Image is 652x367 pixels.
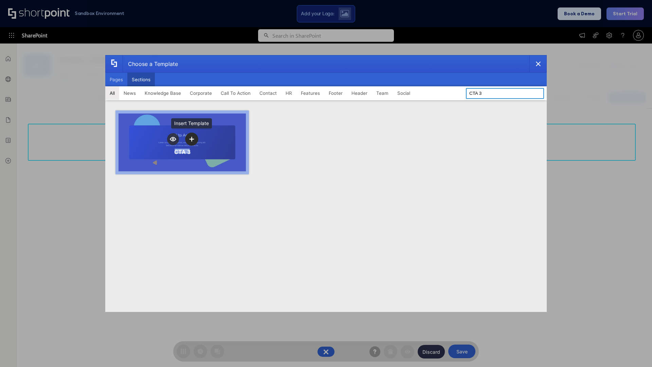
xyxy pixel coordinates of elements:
[119,86,140,100] button: News
[174,148,191,155] div: CTA 3
[372,86,393,100] button: Team
[123,55,178,72] div: Choose a Template
[255,86,281,100] button: Contact
[105,73,127,86] button: Pages
[216,86,255,100] button: Call To Action
[466,88,544,99] input: Search
[296,86,324,100] button: Features
[530,288,652,367] iframe: Chat Widget
[140,86,185,100] button: Knowledge Base
[185,86,216,100] button: Corporate
[347,86,372,100] button: Header
[105,55,547,312] div: template selector
[281,86,296,100] button: HR
[105,86,119,100] button: All
[127,73,155,86] button: Sections
[324,86,347,100] button: Footer
[393,86,415,100] button: Social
